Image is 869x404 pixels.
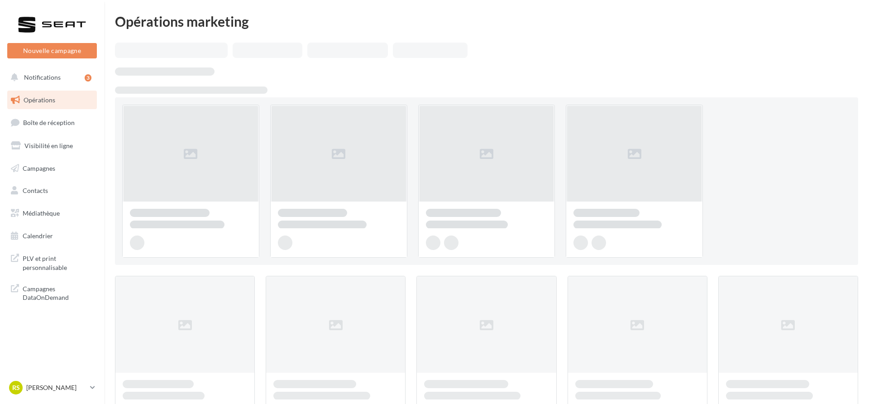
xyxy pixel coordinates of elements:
[24,96,55,104] span: Opérations
[23,209,60,217] span: Médiathèque
[5,113,99,132] a: Boîte de réception
[5,249,99,275] a: PLV et print personnalisable
[85,74,91,82] div: 3
[23,187,48,194] span: Contacts
[23,252,93,272] span: PLV et print personnalisable
[7,379,97,396] a: RS [PERSON_NAME]
[5,159,99,178] a: Campagnes
[5,279,99,306] a: Campagnes DataOnDemand
[24,73,61,81] span: Notifications
[115,14,858,28] div: Opérations marketing
[23,119,75,126] span: Boîte de réception
[23,164,55,172] span: Campagnes
[24,142,73,149] span: Visibilité en ligne
[26,383,86,392] p: [PERSON_NAME]
[5,136,99,155] a: Visibilité en ligne
[5,226,99,245] a: Calendrier
[5,68,95,87] button: Notifications 3
[7,43,97,58] button: Nouvelle campagne
[23,232,53,240] span: Calendrier
[5,181,99,200] a: Contacts
[23,283,93,302] span: Campagnes DataOnDemand
[5,204,99,223] a: Médiathèque
[5,91,99,110] a: Opérations
[12,383,20,392] span: RS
